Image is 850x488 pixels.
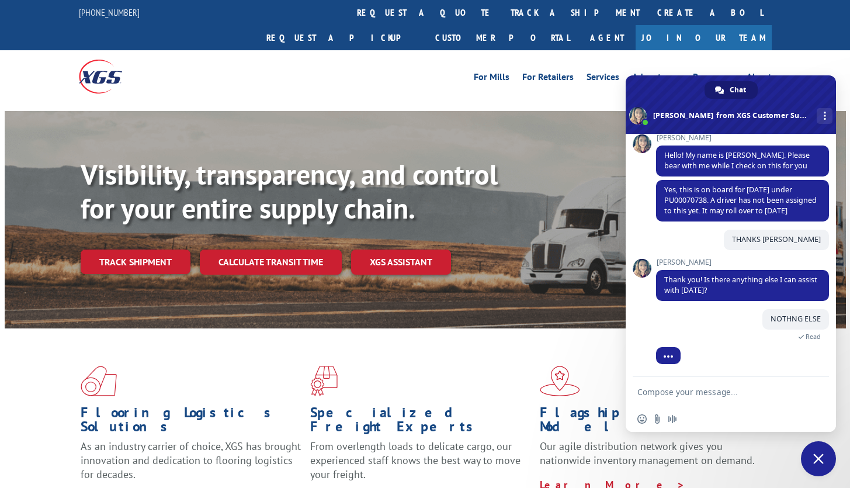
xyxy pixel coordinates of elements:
span: Hello! My name is [PERSON_NAME]. Please bear with me while I check on this for you [664,150,810,171]
span: Thank you! Is there anything else I can assist with [DATE]? [664,275,817,295]
a: Advantages [632,72,680,85]
div: Close chat [801,441,836,476]
a: Join Our Team [636,25,772,50]
span: Insert an emoji [637,414,647,424]
h1: Flooring Logistics Solutions [81,406,301,439]
a: Request a pickup [258,25,426,50]
a: For Retailers [522,72,574,85]
img: xgs-icon-total-supply-chain-intelligence-red [81,366,117,396]
div: Chat [705,81,758,99]
a: Services [587,72,619,85]
span: Send a file [653,414,662,424]
a: [PHONE_NUMBER] [79,6,140,18]
span: Yes, this is on board for [DATE] under PU00070738. A driver has not been assigned to this yet. It... [664,185,817,216]
span: As an industry carrier of choice, XGS has brought innovation and dedication to flooring logistics... [81,439,301,481]
a: Customer Portal [426,25,578,50]
div: More channels [817,108,832,124]
textarea: Compose your message... [637,387,799,397]
span: Audio message [668,414,677,424]
span: [PERSON_NAME] [656,258,829,267]
span: THANKS [PERSON_NAME] [732,234,821,244]
span: Read [806,333,821,341]
span: [PERSON_NAME] [656,134,829,142]
a: For Mills [474,72,509,85]
a: Calculate transit time [200,250,342,275]
span: Our agile distribution network gives you nationwide inventory management on demand. [540,439,755,467]
a: Track shipment [81,250,190,274]
a: Agent [578,25,636,50]
span: NOTHNG ELSE [771,314,821,324]
span: Chat [730,81,746,99]
a: Resources [693,72,734,85]
a: About [747,72,772,85]
img: xgs-icon-focused-on-flooring-red [310,366,338,396]
a: XGS ASSISTANT [351,250,451,275]
b: Visibility, transparency, and control for your entire supply chain. [81,156,498,226]
img: xgs-icon-flagship-distribution-model-red [540,366,580,396]
h1: Flagship Distribution Model [540,406,761,439]
h1: Specialized Freight Experts [310,406,531,439]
